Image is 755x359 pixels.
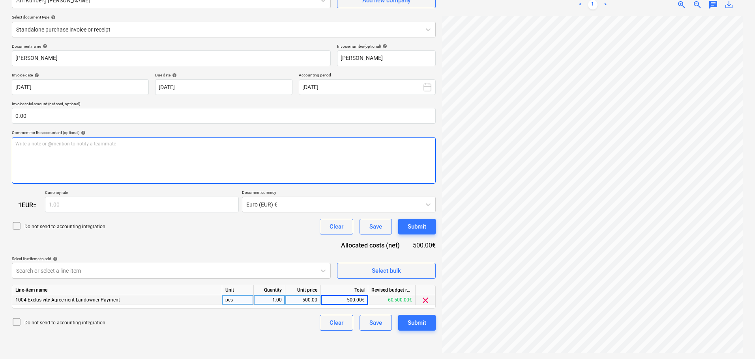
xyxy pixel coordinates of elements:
div: Clear [330,221,343,232]
button: Clear [320,219,353,234]
div: 500.00 [289,295,317,305]
div: Invoice date [12,73,149,78]
div: 500.00€ [412,241,436,250]
button: Select bulk [337,263,436,279]
span: 1004 Exclusivity Agreement Landowner Payment [15,297,120,303]
button: Save [360,219,392,234]
div: Save [369,318,382,328]
div: Select line-items to add [12,256,331,261]
iframe: Chat Widget [716,321,755,359]
div: Submit [408,318,426,328]
div: Document name [12,44,331,49]
div: Select bulk [372,266,401,276]
span: help [51,257,58,261]
button: [DATE] [299,79,436,95]
div: Line-item name [12,285,222,295]
span: help [381,44,387,48]
button: Save [360,315,392,331]
input: Due date not specified [155,79,292,95]
button: Submit [398,219,436,234]
p: Invoice total amount (net cost, optional) [12,101,436,108]
div: Invoice number (optional) [337,44,436,49]
div: Total [321,285,368,295]
div: Unit [222,285,254,295]
div: Save [369,221,382,232]
span: help [49,15,56,20]
div: Due date [155,73,292,78]
div: Comment for the accountant (optional) [12,130,436,135]
input: Invoice total amount (net cost, optional) [12,108,436,124]
span: help [79,130,86,135]
span: help [33,73,39,78]
div: 1 EUR = [12,201,45,209]
span: help [41,44,47,48]
p: Currency rate [45,190,239,197]
div: Quantity [254,285,285,295]
p: Accounting period [299,73,436,79]
p: Do not send to accounting integration [24,320,105,326]
div: Submit [408,221,426,232]
div: Allocated costs (net) [333,241,412,250]
div: pcs [222,295,254,305]
p: Do not send to accounting integration [24,223,105,230]
div: Unit price [285,285,321,295]
span: help [170,73,177,78]
div: 60,500.00€ [368,295,416,305]
button: Submit [398,315,436,331]
div: Clear [330,318,343,328]
input: Invoice date not specified [12,79,149,95]
span: clear [421,296,430,305]
input: Invoice number [337,50,436,66]
div: 500.00€ [321,295,368,305]
button: Clear [320,315,353,331]
p: Document currency [242,190,436,197]
div: Revised budget remaining [368,285,416,295]
input: Document name [12,50,331,66]
div: 1.00 [257,295,282,305]
div: Select document type [12,15,436,20]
